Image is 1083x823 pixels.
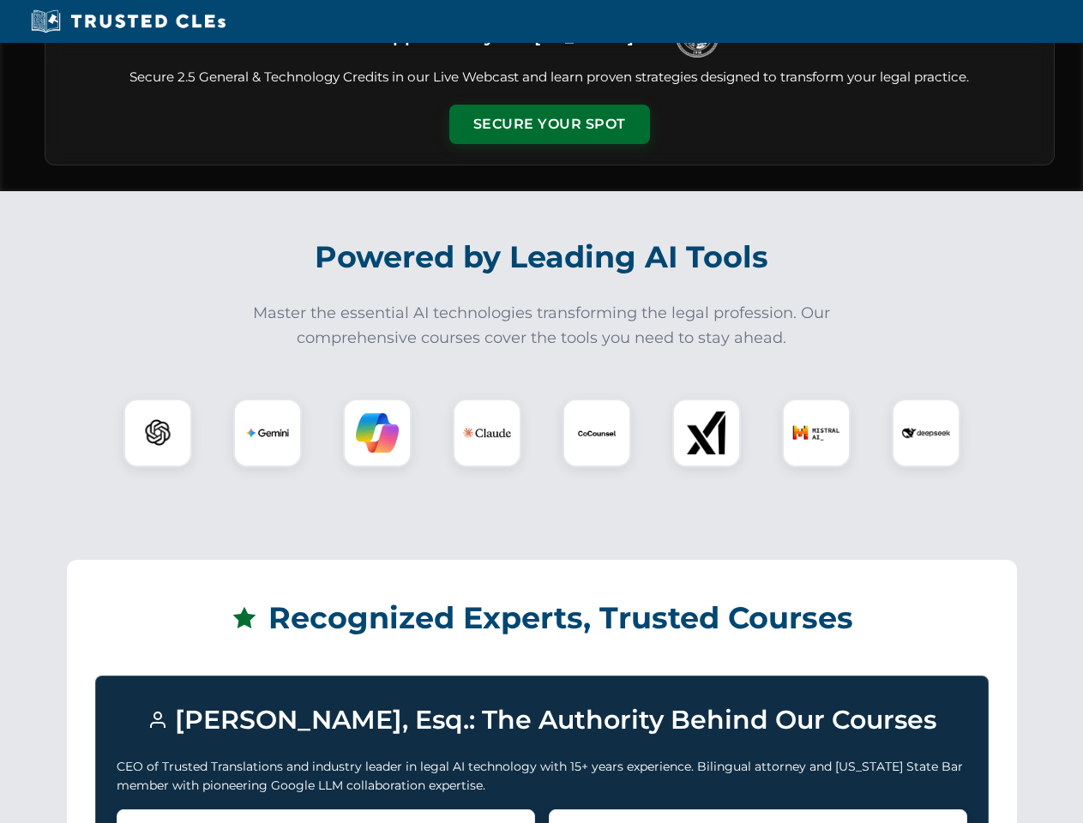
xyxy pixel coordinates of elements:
[95,588,989,648] h2: Recognized Experts, Trusted Courses
[672,399,741,467] div: xAI
[242,301,842,351] p: Master the essential AI technologies transforming the legal profession. Our comprehensive courses...
[685,411,728,454] img: xAI Logo
[343,399,412,467] div: Copilot
[246,411,289,454] img: Gemini Logo
[117,697,967,743] h3: [PERSON_NAME], Esq.: The Authority Behind Our Courses
[902,409,950,457] img: DeepSeek Logo
[563,399,631,467] div: CoCounsel
[792,409,840,457] img: Mistral AI Logo
[67,227,1017,287] h2: Powered by Leading AI Tools
[356,411,399,454] img: Copilot Logo
[26,9,231,34] img: Trusted CLEs
[892,399,960,467] div: DeepSeek
[782,399,851,467] div: Mistral AI
[233,399,302,467] div: Gemini
[463,409,511,457] img: Claude Logo
[575,411,618,454] img: CoCounsel Logo
[133,408,183,458] img: ChatGPT Logo
[117,757,967,796] p: CEO of Trusted Translations and industry leader in legal AI technology with 15+ years experience....
[66,68,1033,87] p: Secure 2.5 General & Technology Credits in our Live Webcast and learn proven strategies designed ...
[453,399,521,467] div: Claude
[123,399,192,467] div: ChatGPT
[449,105,650,144] button: Secure Your Spot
